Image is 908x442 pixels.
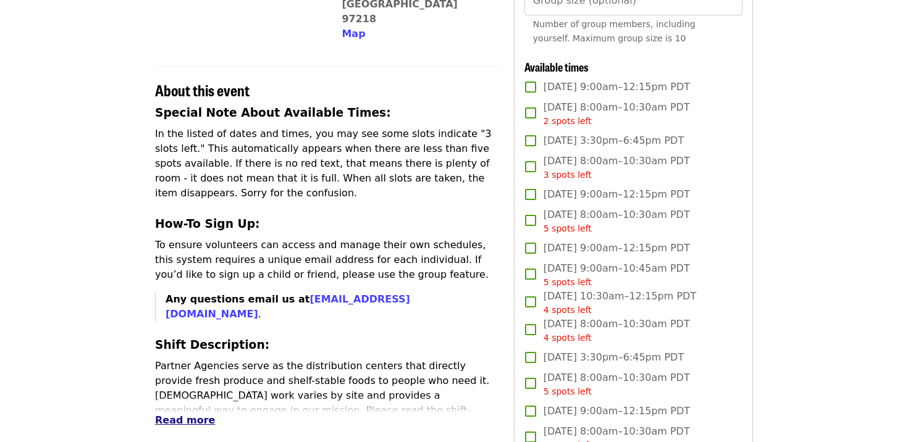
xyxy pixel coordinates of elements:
[155,79,250,101] span: About this event
[155,217,260,230] strong: How-To Sign Up:
[342,27,365,41] button: Map
[342,28,365,40] span: Map
[544,305,592,315] span: 4 spots left
[544,386,592,396] span: 5 spots left
[544,154,690,181] span: [DATE] 8:00am–10:30am PDT
[155,338,269,351] strong: Shift Description:
[544,333,592,343] span: 4 spots left
[544,370,690,398] span: [DATE] 8:00am–10:30am PDT
[155,413,215,428] button: Read more
[544,207,690,235] span: [DATE] 8:00am–10:30am PDT
[155,238,499,282] p: To ensure volunteers can access and manage their own schedules, this system requires a unique ema...
[544,170,592,180] span: 3 spots left
[544,350,684,365] span: [DATE] 3:30pm–6:45pm PDT
[155,106,391,119] strong: Special Note About Available Times:
[533,19,696,43] span: Number of group members, including yourself. Maximum group size is 10
[544,223,592,233] span: 5 spots left
[544,116,592,126] span: 2 spots left
[155,414,215,426] span: Read more
[544,261,690,289] span: [DATE] 9:00am–10:45am PDT
[544,241,690,256] span: [DATE] 9:00am–12:15pm PDT
[544,277,592,287] span: 5 spots left
[544,317,690,344] span: [DATE] 8:00am–10:30am PDT
[544,404,690,419] span: [DATE] 9:00am–12:15pm PDT
[544,289,696,317] span: [DATE] 10:30am–12:15pm PDT
[544,80,690,94] span: [DATE] 9:00am–12:15pm PDT
[155,127,499,201] p: In the listed of dates and times, you may see some slots indicate "3 slots left." This automatica...
[544,100,690,128] span: [DATE] 8:00am–10:30am PDT
[166,293,410,320] strong: Any questions email us at
[544,133,684,148] span: [DATE] 3:30pm–6:45pm PDT
[544,187,690,202] span: [DATE] 9:00am–12:15pm PDT
[166,292,499,322] p: .
[524,59,589,75] span: Available times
